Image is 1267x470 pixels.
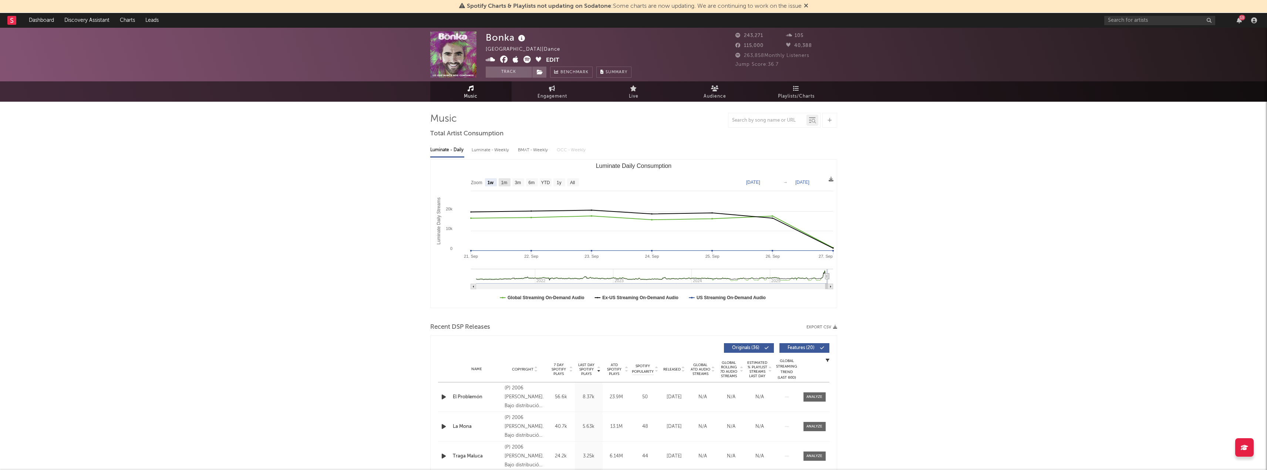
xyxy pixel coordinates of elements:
[705,254,719,258] text: 25. Sep
[471,180,482,185] text: Zoom
[784,346,818,350] span: Features ( 20 )
[674,81,756,102] a: Audience
[501,180,507,185] text: 1m
[735,33,763,38] span: 243,271
[524,254,538,258] text: 22. Sep
[632,364,654,375] span: Spotify Popularity
[512,81,593,102] a: Engagement
[1237,17,1242,23] button: 13
[596,67,631,78] button: Summary
[795,180,809,185] text: [DATE]
[446,207,452,211] text: 20k
[584,254,599,258] text: 23. Sep
[662,423,687,430] div: [DATE]
[453,366,501,372] div: Name
[549,423,573,430] div: 40.7k
[430,323,490,332] span: Recent DSP Releases
[538,92,567,101] span: Engagement
[604,423,629,430] div: 13.1M
[1239,15,1245,20] div: 13
[467,3,611,9] span: Spotify Charts & Playlists not updating on Sodatone
[783,180,788,185] text: →
[115,13,140,28] a: Charts
[550,67,593,78] a: Benchmark
[690,453,715,460] div: N/A
[577,423,601,430] div: 5.63k
[486,45,569,54] div: [GEOGRAPHIC_DATA] | Dance
[570,180,574,185] text: All
[59,13,115,28] a: Discovery Assistant
[508,295,584,300] text: Global Streaming On-Demand Audio
[541,180,550,185] text: YTD
[632,393,658,401] div: 50
[604,453,629,460] div: 6.14M
[606,70,627,74] span: Summary
[776,358,798,381] div: Global Streaming Trend (Last 60D)
[778,92,815,101] span: Playlists/Charts
[765,254,779,258] text: 26. Sep
[729,346,763,350] span: Originals ( 36 )
[697,295,766,300] text: US Streaming On-Demand Audio
[486,67,532,78] button: Track
[430,129,503,138] span: Total Artist Consumption
[24,13,59,28] a: Dashboard
[645,254,659,258] text: 24. Sep
[505,384,545,410] div: (P) 2006 [PERSON_NAME]. Bajo distribución a Sony Music Entertainment Colombia S.A.
[663,367,681,372] span: Released
[756,81,837,102] a: Playlists/Charts
[436,197,441,244] text: Luminate Daily Streams
[632,423,658,430] div: 48
[505,413,545,440] div: (P) 2006 [PERSON_NAME]. Bajo distribución a Sony Music Entertainment Colombia S.A.
[505,443,545,470] div: (P) 2006 [PERSON_NAME]. Bajo distribución a Sony Music Entertainment Colombia S.A.
[549,363,569,376] span: 7 Day Spotify Plays
[515,180,521,185] text: 3m
[662,393,687,401] div: [DATE]
[690,363,711,376] span: Global ATD Audio Streams
[140,13,164,28] a: Leads
[446,226,452,231] text: 10k
[747,423,772,430] div: N/A
[819,254,833,258] text: 27. Sep
[549,393,573,401] div: 56.6k
[464,92,478,101] span: Music
[735,43,764,48] span: 115,000
[549,453,573,460] div: 24.2k
[453,453,501,460] a: Traga Maluca
[704,92,726,101] span: Audience
[719,393,744,401] div: N/A
[487,180,493,185] text: 1w
[735,53,809,58] span: 263,858 Monthly Listeners
[518,144,549,156] div: BMAT - Weekly
[629,92,638,101] span: Live
[556,180,561,185] text: 1y
[728,118,806,124] input: Search by song name or URL
[430,144,464,156] div: Luminate - Daily
[604,363,624,376] span: ATD Spotify Plays
[724,343,774,353] button: Originals(36)
[512,367,533,372] span: Copyright
[719,423,744,430] div: N/A
[786,33,803,38] span: 105
[453,423,501,430] a: La Mona
[746,180,760,185] text: [DATE]
[779,343,829,353] button: Features(20)
[662,453,687,460] div: [DATE]
[486,31,527,44] div: Bonka
[528,180,535,185] text: 6m
[593,81,674,102] a: Live
[596,163,671,169] text: Luminate Daily Consumption
[430,81,512,102] a: Music
[719,453,744,460] div: N/A
[602,295,678,300] text: Ex-US Streaming On-Demand Audio
[546,56,559,65] button: Edit
[467,3,802,9] span: : Some charts are now updating. We are continuing to work on the issue
[786,43,812,48] span: 40,388
[453,393,501,401] div: El Problemón
[719,361,739,378] span: Global Rolling 7D Audio Streams
[747,361,768,378] span: Estimated % Playlist Streams Last Day
[632,453,658,460] div: 44
[431,160,837,308] svg: Luminate Daily Consumption
[690,423,715,430] div: N/A
[747,453,772,460] div: N/A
